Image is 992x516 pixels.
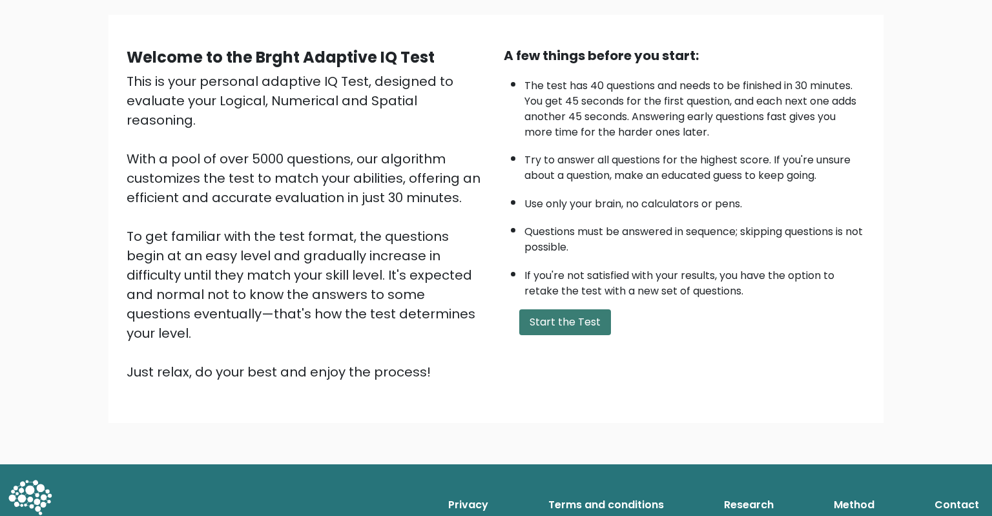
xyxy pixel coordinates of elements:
li: Questions must be answered in sequence; skipping questions is not possible. [524,218,865,255]
b: Welcome to the Brght Adaptive IQ Test [127,46,435,68]
div: This is your personal adaptive IQ Test, designed to evaluate your Logical, Numerical and Spatial ... [127,72,488,382]
div: A few things before you start: [504,46,865,65]
button: Start the Test [519,309,611,335]
li: If you're not satisfied with your results, you have the option to retake the test with a new set ... [524,262,865,299]
li: Try to answer all questions for the highest score. If you're unsure about a question, make an edu... [524,146,865,183]
li: The test has 40 questions and needs to be finished in 30 minutes. You get 45 seconds for the firs... [524,72,865,140]
li: Use only your brain, no calculators or pens. [524,190,865,212]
